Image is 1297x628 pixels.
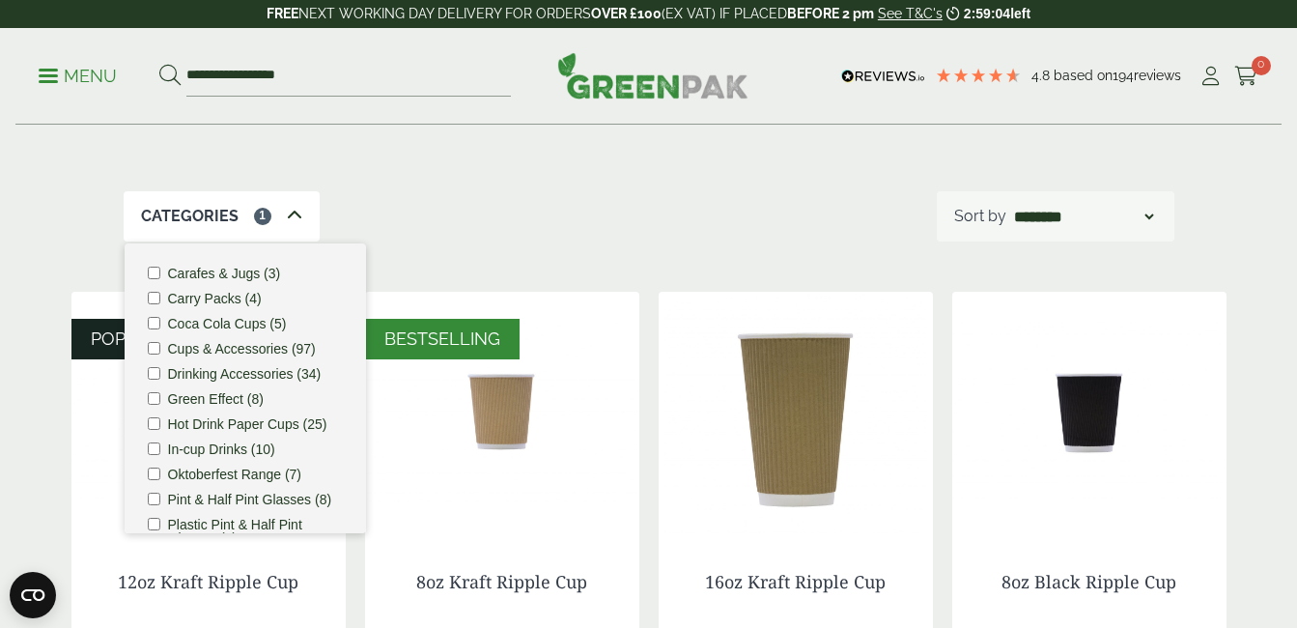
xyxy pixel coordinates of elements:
[168,417,327,431] label: Hot Drink Paper Cups (25)
[39,65,117,88] p: Menu
[168,518,343,545] label: Plastic Pint & Half Pint Glasses (1)
[705,570,886,593] a: 16oz Kraft Ripple Cup
[964,6,1010,21] span: 2:59:04
[254,208,271,225] span: 1
[118,570,298,593] a: 12oz Kraft Ripple Cup
[1198,67,1223,86] i: My Account
[71,292,346,533] img: 12oz Kraft Ripple Cup-0
[168,442,275,456] label: In-cup Drinks (10)
[1234,67,1258,86] i: Cart
[384,328,500,349] span: BESTSELLING
[659,292,933,533] img: 16oz Kraft c
[952,292,1227,533] img: 8oz Black Ripple Cup -0
[1054,68,1113,83] span: Based on
[1001,570,1176,593] a: 8oz Black Ripple Cup
[1134,68,1181,83] span: reviews
[591,6,662,21] strong: OVER £100
[168,367,322,381] label: Drinking Accessories (34)
[1113,68,1134,83] span: 194
[39,65,117,84] a: Menu
[168,317,287,330] label: Coca Cola Cups (5)
[168,267,281,280] label: Carafes & Jugs (3)
[168,292,262,305] label: Carry Packs (4)
[10,572,56,618] button: Open CMP widget
[168,493,332,506] label: Pint & Half Pint Glasses (8)
[1234,62,1258,91] a: 0
[935,67,1022,84] div: 4.78 Stars
[365,292,639,533] img: 8oz Kraft Ripple Cup-0
[1010,6,1030,21] span: left
[267,6,298,21] strong: FREE
[954,205,1006,228] p: Sort by
[1031,68,1054,83] span: 4.8
[1010,205,1157,228] select: Shop order
[416,570,587,593] a: 8oz Kraft Ripple Cup
[91,328,173,349] span: POPULAR
[787,6,874,21] strong: BEFORE 2 pm
[878,6,943,21] a: See T&C's
[168,468,302,481] label: Oktoberfest Range (7)
[141,205,239,228] p: Categories
[841,70,925,83] img: REVIEWS.io
[1252,56,1271,75] span: 0
[557,52,748,99] img: GreenPak Supplies
[168,342,316,356] label: Cups & Accessories (97)
[168,392,264,406] label: Green Effect (8)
